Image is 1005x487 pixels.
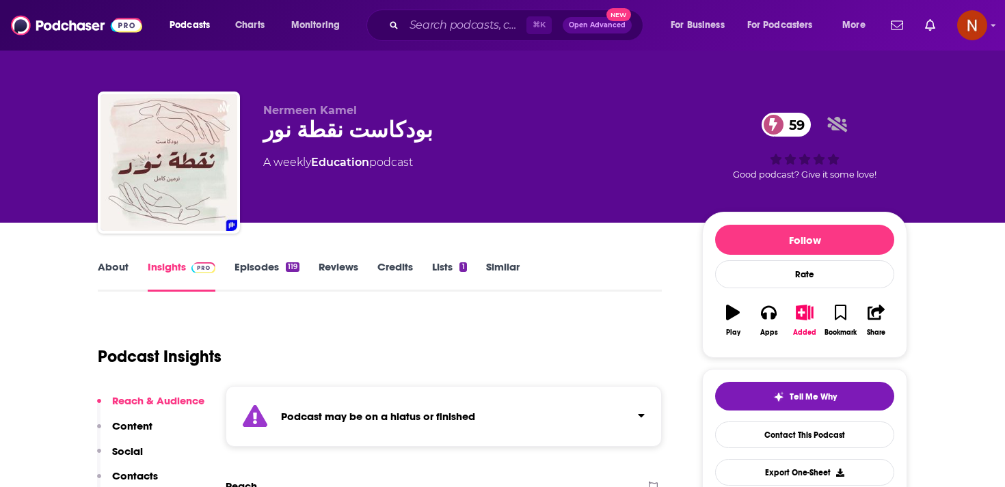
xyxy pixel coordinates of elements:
[842,16,866,35] span: More
[112,419,152,432] p: Content
[715,459,894,486] button: Export One-Sheet
[282,14,358,36] button: open menu
[148,260,215,292] a: InsightsPodchaser Pro
[747,16,813,35] span: For Podcasters
[263,154,413,171] div: A weekly podcast
[112,445,143,458] p: Social
[790,391,837,402] span: Tell Me Why
[191,262,215,273] img: Podchaser Pro
[859,296,894,345] button: Share
[738,14,833,36] button: open menu
[885,14,909,37] a: Show notifications dropdown
[867,329,885,337] div: Share
[235,16,265,35] span: Charts
[773,391,784,402] img: tell me why sparkle
[569,22,626,29] span: Open Advanced
[459,262,466,272] div: 1
[112,469,158,482] p: Contacts
[726,329,740,337] div: Play
[957,10,987,40] img: User Profile
[263,104,357,117] span: Nermeen Kamel
[793,329,816,337] div: Added
[715,296,751,345] button: Play
[377,260,413,292] a: Credits
[671,16,725,35] span: For Business
[957,10,987,40] button: Show profile menu
[97,445,143,470] button: Social
[319,260,358,292] a: Reviews
[787,296,822,345] button: Added
[957,10,987,40] span: Logged in as AdelNBM
[432,260,466,292] a: Lists1
[311,156,369,169] a: Education
[379,10,656,41] div: Search podcasts, credits, & more...
[226,386,662,447] section: Click to expand status details
[715,260,894,288] div: Rate
[281,410,475,423] strong: Podcast may be on a hiatus or finished
[606,8,631,21] span: New
[825,329,857,337] div: Bookmark
[661,14,742,36] button: open menu
[715,421,894,448] a: Contact This Podcast
[11,12,142,38] img: Podchaser - Follow, Share and Rate Podcasts
[170,16,210,35] span: Podcasts
[100,94,237,231] img: بودكاست نقطة نور
[715,382,894,411] button: tell me why sparkleTell Me Why
[291,16,340,35] span: Monitoring
[226,14,273,36] a: Charts
[486,260,520,292] a: Similar
[762,113,812,137] a: 59
[526,16,552,34] span: ⌘ K
[98,346,222,367] h1: Podcast Insights
[822,296,858,345] button: Bookmark
[775,113,812,137] span: 59
[98,260,129,292] a: About
[234,260,299,292] a: Episodes119
[404,14,526,36] input: Search podcasts, credits, & more...
[286,262,299,272] div: 119
[833,14,883,36] button: open menu
[715,225,894,255] button: Follow
[97,419,152,445] button: Content
[702,104,907,189] div: 59Good podcast? Give it some love!
[160,14,228,36] button: open menu
[97,394,204,419] button: Reach & Audience
[563,17,632,33] button: Open AdvancedNew
[112,394,204,407] p: Reach & Audience
[751,296,786,345] button: Apps
[760,329,778,337] div: Apps
[920,14,941,37] a: Show notifications dropdown
[733,169,876,180] span: Good podcast? Give it some love!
